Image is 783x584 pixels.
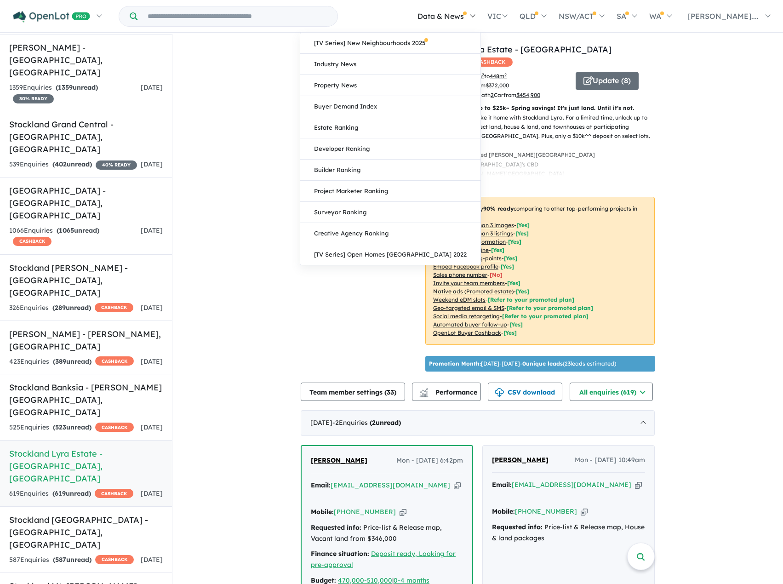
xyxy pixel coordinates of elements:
[516,288,529,295] span: [Yes]
[492,481,512,489] strong: Email:
[95,303,133,312] span: CASHBACK
[301,410,655,436] div: [DATE]
[502,313,589,320] span: [Refer to your promoted plan]
[429,360,616,368] p: [DATE] - [DATE] - ( 23 leads estimated)
[300,160,480,181] a: Builder Ranking
[300,138,480,160] a: Developer Ranking
[311,481,331,489] strong: Email:
[425,103,655,113] p: LIMITED OFFER: Up to $25k~ Spring savings!​ It's just land. Until it's not.
[301,383,405,401] button: Team member settings (33)
[9,514,163,551] h5: Stockland [GEOGRAPHIC_DATA] - [GEOGRAPHIC_DATA] , [GEOGRAPHIC_DATA]
[9,422,134,433] div: 525 Enquir ies
[522,360,563,367] b: 0 unique leads
[331,481,450,489] a: [EMAIL_ADDRESS][DOMAIN_NAME]
[95,489,133,498] span: CASHBACK
[454,481,461,490] button: Copy
[425,197,655,345] p: Your project is only comparing to other top-performing projects in your area: - - - - - - - - - -...
[311,455,367,466] a: [PERSON_NAME]
[53,357,91,366] strong: ( unread)
[55,489,66,498] span: 619
[492,523,543,531] strong: Requested info:
[516,92,540,98] u: $ 454,900
[515,507,577,515] a: [PHONE_NUMBER]
[488,296,574,303] span: [Refer to your promoted plan]
[9,381,163,418] h5: Stockland Banksia - [PERSON_NAME][GEOGRAPHIC_DATA] , [GEOGRAPHIC_DATA]
[141,226,163,235] span: [DATE]
[425,81,569,90] p: start from
[635,480,642,490] button: Copy
[491,246,504,253] span: [ Yes ]
[433,313,500,320] u: Social media retargeting
[53,555,91,564] strong: ( unread)
[433,280,505,286] u: Invite your team members
[53,423,91,431] strong: ( unread)
[433,271,487,278] u: Sales phone number
[311,550,456,569] a: Deposit ready, Looking for pre-approval
[507,304,593,311] span: [Refer to your promoted plan]
[9,447,163,485] h5: Stockland Lyra Estate - [GEOGRAPHIC_DATA] , [GEOGRAPHIC_DATA]
[433,288,514,295] u: Native ads (Promoted estate)
[419,391,429,397] img: bar-chart.svg
[141,357,163,366] span: [DATE]
[433,296,486,303] u: Weekend eDM slots
[429,360,481,367] b: Promotion Month:
[420,388,428,393] img: line-chart.svg
[421,388,477,396] span: Performance
[13,11,90,23] img: Openlot PRO Logo White
[141,83,163,92] span: [DATE]
[490,271,503,278] span: [ No ]
[490,73,507,80] u: 448 m
[9,303,133,314] div: 326 Enquir ies
[488,383,562,401] button: CSV download
[504,255,517,262] span: [ Yes ]
[425,91,569,100] p: Bed Bath Car from
[396,455,463,466] span: Mon - [DATE] 6:42pm
[9,328,163,353] h5: [PERSON_NAME] - [PERSON_NAME] , [GEOGRAPHIC_DATA]
[300,181,480,202] a: Project Marketer Ranking
[300,244,480,265] a: [TV Series] Open Homes [GEOGRAPHIC_DATA] 2022
[300,223,480,244] a: Creative Agency Ranking
[52,303,91,312] strong: ( unread)
[59,226,74,235] span: 1065
[433,321,507,328] u: Automated buyer follow-up
[95,423,134,432] span: CASHBACK
[141,303,163,312] span: [DATE]
[300,33,480,54] a: [TV Series] New Neighbourhoods 2025
[412,383,481,401] button: Performance
[512,481,631,489] a: [EMAIL_ADDRESS][DOMAIN_NAME]
[433,263,498,270] u: Embed Facebook profile
[56,83,98,92] strong: ( unread)
[9,82,141,104] div: 1359 Enquir ies
[96,160,137,170] span: 40 % READY
[503,329,517,336] span: [Yes]
[13,237,51,246] span: CASHBACK
[483,205,514,212] b: 90 % ready
[52,489,91,498] strong: ( unread)
[507,280,520,286] span: [ Yes ]
[508,238,521,245] span: [ Yes ]
[370,418,401,427] strong: ( unread)
[52,160,92,168] strong: ( unread)
[57,226,99,235] strong: ( unread)
[55,357,66,366] span: 389
[688,11,759,21] span: [PERSON_NAME]....
[55,303,66,312] span: 289
[491,92,494,98] u: 2
[372,418,376,427] span: 2
[311,522,463,544] div: Price-list & Release map, Vacant land from $346,000
[400,507,406,517] button: Copy
[95,356,134,366] span: CASHBACK
[504,72,507,77] sup: 2
[334,508,396,516] a: [PHONE_NUMBER]
[139,6,336,26] input: Try estate name, suburb, builder or developer
[570,383,653,401] button: All enquiries (619)
[300,75,480,96] a: Property News
[9,118,163,155] h5: Stockland Grand Central - [GEOGRAPHIC_DATA] , [GEOGRAPHIC_DATA]
[9,225,141,247] div: 1066 Enquir ies
[58,83,73,92] span: 1359
[425,44,612,55] a: Stockland Lyra Estate - [GEOGRAPHIC_DATA]
[492,456,549,464] span: [PERSON_NAME]
[300,54,480,75] a: Industry News
[141,160,163,168] span: [DATE]
[141,423,163,431] span: [DATE]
